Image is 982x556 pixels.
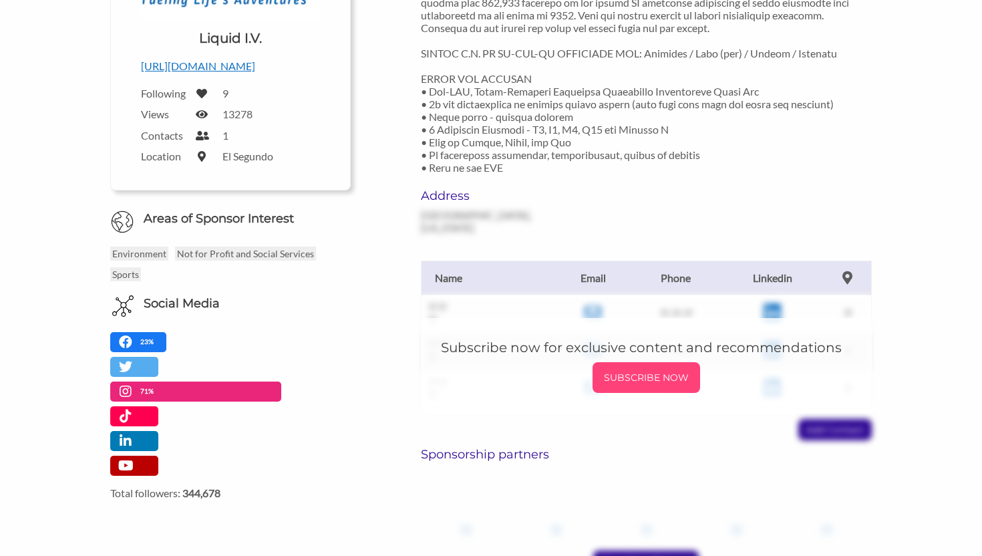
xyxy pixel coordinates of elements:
[421,188,558,203] h6: Address
[141,57,320,75] p: [URL][DOMAIN_NAME]
[141,129,188,142] label: Contacts
[141,108,188,120] label: Views
[144,295,220,312] h6: Social Media
[721,261,825,295] th: Linkedin
[182,486,220,499] strong: 344,678
[110,247,168,261] p: Environment
[441,338,852,357] h5: Subscribe now for exclusive content and recommendations
[175,247,316,261] p: Not for Profit and Social Services
[598,368,695,388] p: SUBSCRIBE NOW
[199,29,262,47] h1: Liquid I.V.
[222,87,228,100] label: 9
[112,295,134,317] img: Social Media Icon
[140,335,157,348] p: 23%
[141,87,188,100] label: Following
[110,267,141,281] p: Sports
[555,261,631,295] th: Email
[222,150,273,162] label: El Segundo
[100,211,361,227] h6: Areas of Sponsor Interest
[422,261,555,295] th: Name
[631,261,721,295] th: Phone
[222,129,228,142] label: 1
[222,108,253,120] label: 13278
[141,150,188,162] label: Location
[140,385,157,398] p: 71%
[110,486,351,499] label: Total followers:
[421,447,872,462] h6: Sponsorship partners
[441,362,852,393] a: SUBSCRIBE NOW
[111,211,134,233] img: Globe Icon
